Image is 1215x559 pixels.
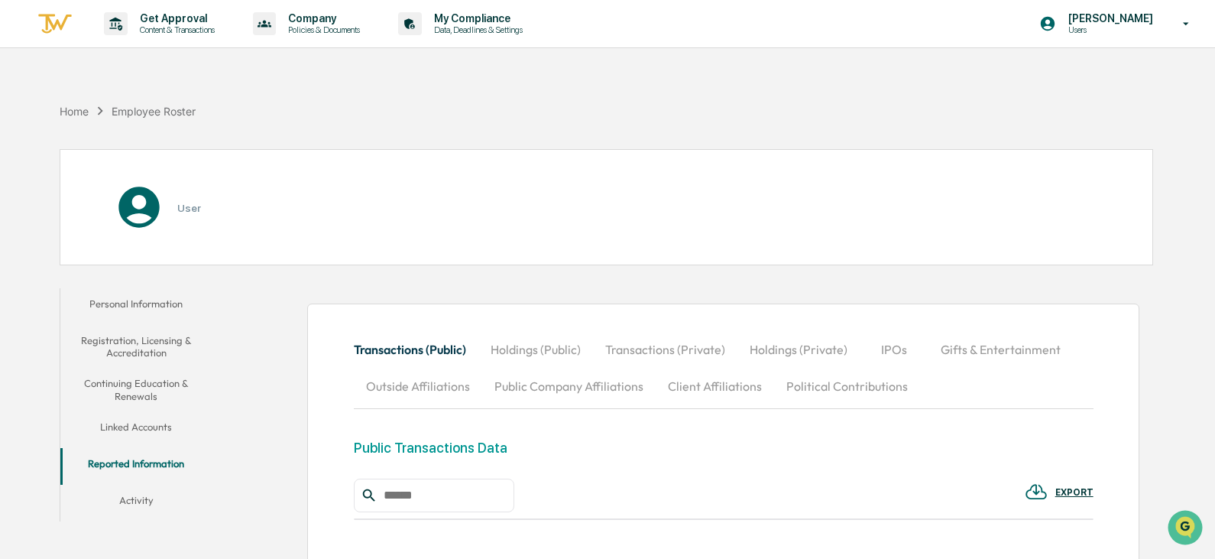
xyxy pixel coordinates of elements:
p: [PERSON_NAME] [1056,12,1161,24]
div: Start new chat [52,117,251,132]
button: Transactions (Public) [354,331,478,368]
div: secondary tabs example [354,331,1093,405]
button: Outside Affiliations [354,368,482,405]
button: Linked Accounts [60,411,212,448]
div: 🔎 [15,223,28,236]
div: We're available if you need us! [52,132,193,145]
p: Company [276,12,368,24]
iframe: Open customer support [1166,509,1207,550]
img: logo [37,11,73,37]
div: Public Transactions Data [354,440,507,456]
div: EXPORT [1055,487,1093,498]
span: Attestations [126,193,190,208]
button: Political Contributions [774,368,920,405]
div: 🗄️ [111,194,123,206]
a: 🖐️Preclearance [9,187,105,214]
h3: User [177,202,201,214]
button: Continuing Education & Renewals [60,368,212,411]
p: My Compliance [422,12,530,24]
img: EXPORT [1025,480,1048,503]
button: Registration, Licensing & Accreditation [60,325,212,369]
div: Employee Roster [112,105,196,118]
a: Powered byPylon [108,258,185,271]
button: Transactions (Private) [593,331,737,368]
div: Home [60,105,89,118]
a: 🗄️Attestations [105,187,196,214]
button: Activity [60,485,212,522]
p: How can we help? [15,32,278,57]
span: Pylon [152,259,185,271]
button: Client Affiliations [656,368,774,405]
button: Holdings (Public) [478,331,593,368]
p: Policies & Documents [276,24,368,35]
p: Content & Transactions [128,24,222,35]
button: Gifts & Entertainment [928,331,1073,368]
p: Users [1056,24,1161,35]
p: Get Approval [128,12,222,24]
span: Data Lookup [31,222,96,237]
div: 🖐️ [15,194,28,206]
button: Reported Information [60,448,212,485]
div: secondary tabs example [60,288,212,522]
button: Start new chat [260,122,278,140]
img: 1746055101610-c473b297-6a78-478c-a979-82029cc54cd1 [15,117,43,145]
button: Public Company Affiliations [482,368,656,405]
button: IPOs [860,331,928,368]
span: Preclearance [31,193,99,208]
a: 🔎Data Lookup [9,216,102,243]
button: Holdings (Private) [737,331,860,368]
p: Data, Deadlines & Settings [422,24,530,35]
button: Personal Information [60,288,212,325]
